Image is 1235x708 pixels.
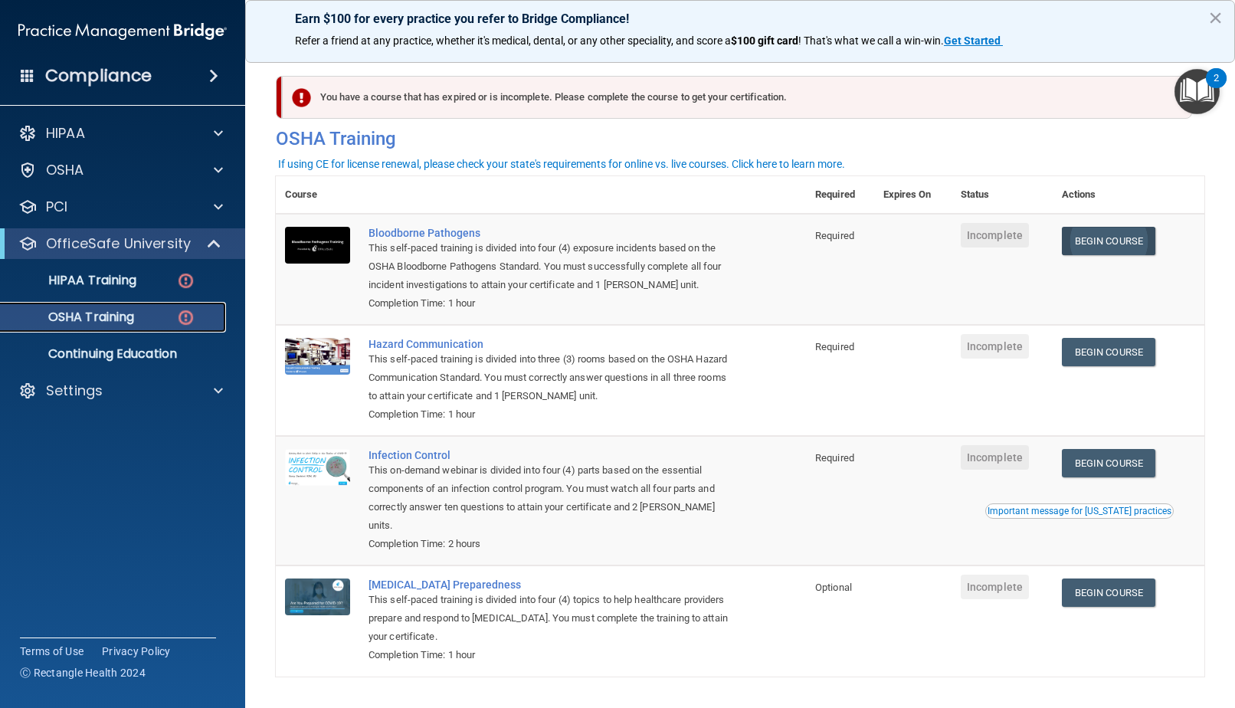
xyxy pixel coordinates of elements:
p: HIPAA Training [10,273,136,288]
p: OSHA [46,161,84,179]
img: danger-circle.6113f641.png [176,271,195,290]
div: 2 [1214,78,1219,98]
div: This on-demand webinar is divided into four (4) parts based on the essential components of an inf... [369,461,729,535]
th: Required [806,176,873,214]
strong: $100 gift card [731,34,798,47]
th: Course [276,176,359,214]
p: Earn $100 for every practice you refer to Bridge Compliance! [295,11,1185,26]
span: Ⓒ Rectangle Health 2024 [20,665,146,680]
p: PCI [46,198,67,216]
a: OSHA [18,161,223,179]
a: Privacy Policy [102,644,171,659]
span: Incomplete [961,334,1029,359]
a: Begin Course [1062,579,1155,607]
span: ! That's what we call a win-win. [798,34,944,47]
div: Completion Time: 2 hours [369,535,729,553]
a: Bloodborne Pathogens [369,227,729,239]
p: OSHA Training [10,310,134,325]
button: Open Resource Center, 2 new notifications [1174,69,1220,114]
div: Completion Time: 1 hour [369,294,729,313]
p: Settings [46,382,103,400]
a: Begin Course [1062,227,1155,255]
a: OfficeSafe University [18,234,222,253]
a: Infection Control [369,449,729,461]
p: HIPAA [46,124,85,143]
button: If using CE for license renewal, please check your state's requirements for online vs. live cours... [276,156,847,172]
div: Completion Time: 1 hour [369,405,729,424]
div: If using CE for license renewal, please check your state's requirements for online vs. live cours... [278,159,845,169]
div: You have a course that has expired or is incomplete. Please complete the course to get your certi... [282,76,1192,119]
p: OfficeSafe University [46,234,191,253]
span: Optional [815,582,852,593]
a: Begin Course [1062,338,1155,366]
div: This self-paced training is divided into three (3) rooms based on the OSHA Hazard Communication S... [369,350,729,405]
th: Actions [1053,176,1204,214]
span: Incomplete [961,223,1029,247]
p: Continuing Education [10,346,219,362]
img: danger-circle.6113f641.png [176,308,195,327]
a: PCI [18,198,223,216]
a: Hazard Communication [369,338,729,350]
div: This self-paced training is divided into four (4) exposure incidents based on the OSHA Bloodborne... [369,239,729,294]
h4: OSHA Training [276,128,1204,149]
span: Incomplete [961,445,1029,470]
a: Get Started [944,34,1003,47]
a: HIPAA [18,124,223,143]
span: Required [815,452,854,464]
h4: Compliance [45,65,152,87]
button: Close [1208,5,1223,30]
div: Important message for [US_STATE] practices [988,506,1171,516]
button: Read this if you are a dental practitioner in the state of CA [985,503,1174,519]
div: This self-paced training is divided into four (4) topics to help healthcare providers prepare and... [369,591,729,646]
div: Completion Time: 1 hour [369,646,729,664]
a: Begin Course [1062,449,1155,477]
span: Required [815,341,854,352]
a: Settings [18,382,223,400]
img: exclamation-circle-solid-danger.72ef9ffc.png [292,88,311,107]
span: Required [815,230,854,241]
img: PMB logo [18,16,227,47]
a: [MEDICAL_DATA] Preparedness [369,579,729,591]
span: Refer a friend at any practice, whether it's medical, dental, or any other speciality, and score a [295,34,731,47]
span: Incomplete [961,575,1029,599]
th: Status [952,176,1053,214]
strong: Get Started [944,34,1001,47]
th: Expires On [874,176,952,214]
a: Terms of Use [20,644,84,659]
